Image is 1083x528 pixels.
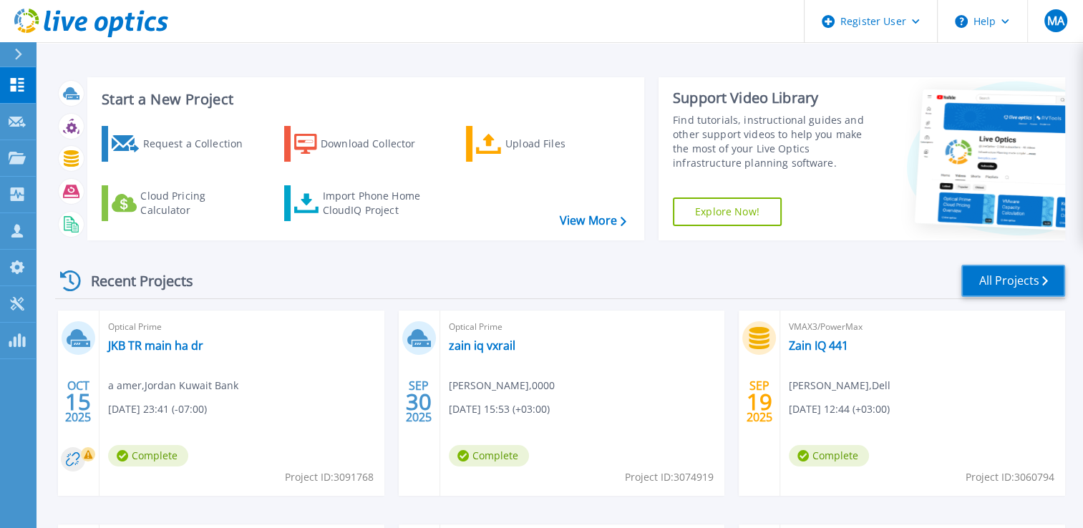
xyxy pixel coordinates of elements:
[102,185,261,221] a: Cloud Pricing Calculator
[746,376,773,428] div: SEP 2025
[789,401,890,417] span: [DATE] 12:44 (+03:00)
[966,469,1054,485] span: Project ID: 3060794
[405,376,432,428] div: SEP 2025
[789,319,1057,335] span: VMAX3/PowerMax
[466,126,626,162] a: Upload Files
[142,129,257,158] div: Request a Collection
[673,89,877,107] div: Support Video Library
[560,214,626,228] a: View More
[789,378,890,393] span: [PERSON_NAME] , Dell
[1046,15,1064,26] span: MA
[449,401,550,417] span: [DATE] 15:53 (+03:00)
[55,263,213,298] div: Recent Projects
[505,129,620,158] div: Upload Files
[321,129,435,158] div: Download Collector
[673,197,782,226] a: Explore Now!
[102,92,626,107] h3: Start a New Project
[673,113,877,170] div: Find tutorials, instructional guides and other support videos to help you make the most of your L...
[108,445,188,466] span: Complete
[284,126,444,162] a: Download Collector
[108,378,238,393] span: a amer , Jordan Kuwait Bank
[108,401,207,417] span: [DATE] 23:41 (-07:00)
[108,319,376,335] span: Optical Prime
[285,469,374,485] span: Project ID: 3091768
[789,338,848,353] a: Zain IQ 441
[449,445,529,466] span: Complete
[789,445,869,466] span: Complete
[65,396,91,408] span: 15
[322,189,434,217] div: Import Phone Home CloudIQ Project
[449,319,717,335] span: Optical Prime
[449,378,555,393] span: [PERSON_NAME] , 0000
[449,338,515,353] a: zain iq vxrail
[64,376,92,428] div: OCT 2025
[102,126,261,162] a: Request a Collection
[140,189,255,217] div: Cloud Pricing Calculator
[625,469,714,485] span: Project ID: 3074919
[108,338,203,353] a: JKB TR main ha dr
[961,265,1065,297] a: All Projects
[747,396,772,408] span: 19
[406,396,432,408] span: 30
